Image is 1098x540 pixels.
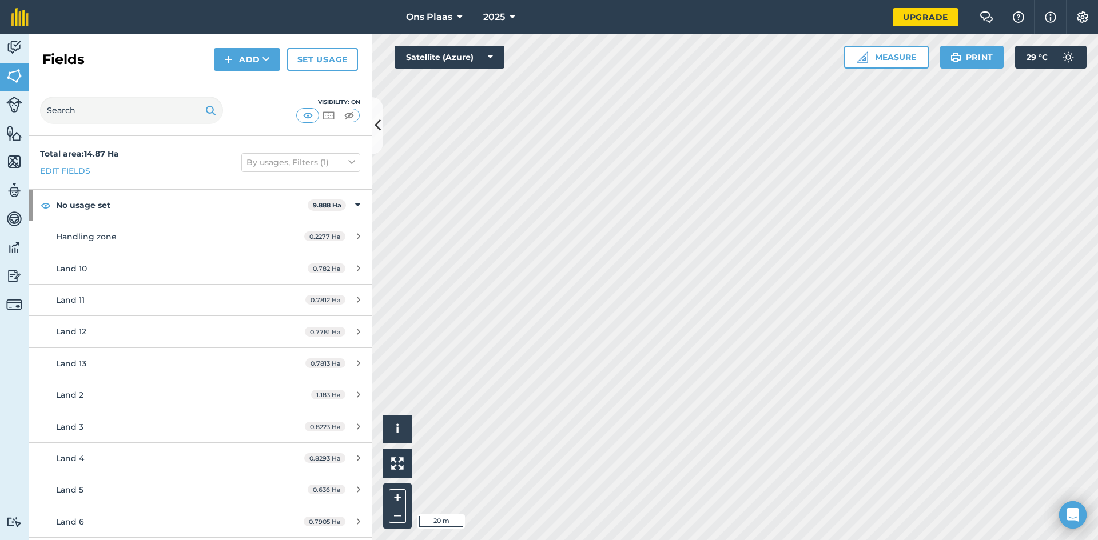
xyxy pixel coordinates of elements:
img: A question mark icon [1012,11,1025,23]
button: Add [214,48,280,71]
img: fieldmargin Logo [11,8,29,26]
button: Measure [844,46,929,69]
img: svg+xml;base64,PD94bWwgdmVyc2lvbj0iMS4wIiBlbmNvZGluZz0idXRmLTgiPz4KPCEtLSBHZW5lcmF0b3I6IEFkb2JlIE... [6,297,22,313]
span: i [396,422,399,436]
strong: 9.888 Ha [313,201,341,209]
img: svg+xml;base64,PD94bWwgdmVyc2lvbj0iMS4wIiBlbmNvZGluZz0idXRmLTgiPz4KPCEtLSBHZW5lcmF0b3I6IEFkb2JlIE... [6,267,22,285]
img: svg+xml;base64,PHN2ZyB4bWxucz0iaHR0cDovL3d3dy53My5vcmcvMjAwMC9zdmciIHdpZHRoPSI1NiIgaGVpZ2h0PSI2MC... [6,125,22,142]
div: Open Intercom Messenger [1059,501,1087,529]
img: svg+xml;base64,PHN2ZyB4bWxucz0iaHR0cDovL3d3dy53My5vcmcvMjAwMC9zdmciIHdpZHRoPSI1MCIgaGVpZ2h0PSI0MC... [301,110,315,121]
button: 29 °C [1015,46,1087,69]
strong: No usage set [56,190,308,221]
button: Satellite (Azure) [395,46,504,69]
img: Four arrows, one pointing top left, one top right, one bottom right and the last bottom left [391,457,404,470]
span: Land 10 [56,263,87,274]
span: Land 3 [56,422,83,432]
div: No usage set9.888 Ha [29,190,372,221]
button: – [389,506,406,523]
h2: Fields [42,50,85,69]
img: svg+xml;base64,PHN2ZyB4bWxucz0iaHR0cDovL3d3dy53My5vcmcvMjAwMC9zdmciIHdpZHRoPSI1MCIgaGVpZ2h0PSI0MC... [342,110,356,121]
a: Land 40.8293 Ha [29,443,372,474]
span: 29 ° C [1027,46,1048,69]
a: Handling zone0.2277 Ha [29,221,372,252]
button: By usages, Filters (1) [241,153,360,171]
button: i [383,415,412,443]
button: Print [940,46,1004,69]
a: Land 30.8223 Ha [29,411,372,442]
span: 0.7905 Ha [304,517,345,526]
div: Visibility: On [296,98,360,107]
a: Land 100.782 Ha [29,253,372,284]
img: Two speech bubbles overlapping with the left bubble in the forefront [980,11,993,23]
img: svg+xml;base64,PHN2ZyB4bWxucz0iaHR0cDovL3d3dy53My5vcmcvMjAwMC9zdmciIHdpZHRoPSI1NiIgaGVpZ2h0PSI2MC... [6,153,22,170]
img: svg+xml;base64,PD94bWwgdmVyc2lvbj0iMS4wIiBlbmNvZGluZz0idXRmLTgiPz4KPCEtLSBHZW5lcmF0b3I6IEFkb2JlIE... [1057,46,1080,69]
img: svg+xml;base64,PHN2ZyB4bWxucz0iaHR0cDovL3d3dy53My5vcmcvMjAwMC9zdmciIHdpZHRoPSIxOCIgaGVpZ2h0PSIyNC... [41,198,51,212]
a: Land 120.7781 Ha [29,316,372,347]
img: svg+xml;base64,PHN2ZyB4bWxucz0iaHR0cDovL3d3dy53My5vcmcvMjAwMC9zdmciIHdpZHRoPSIxOSIgaGVpZ2h0PSIyNC... [950,50,961,64]
img: svg+xml;base64,PHN2ZyB4bWxucz0iaHR0cDovL3d3dy53My5vcmcvMjAwMC9zdmciIHdpZHRoPSIxNyIgaGVpZ2h0PSIxNy... [1045,10,1056,24]
button: + [389,489,406,506]
img: svg+xml;base64,PHN2ZyB4bWxucz0iaHR0cDovL3d3dy53My5vcmcvMjAwMC9zdmciIHdpZHRoPSI1NiIgaGVpZ2h0PSI2MC... [6,67,22,85]
span: Handling zone [56,231,117,242]
a: Land 60.7905 Ha [29,506,372,537]
img: svg+xml;base64,PHN2ZyB4bWxucz0iaHR0cDovL3d3dy53My5vcmcvMjAwMC9zdmciIHdpZHRoPSI1MCIgaGVpZ2h0PSI0MC... [321,110,336,121]
span: 0.782 Ha [308,263,345,273]
span: 0.636 Ha [308,485,345,494]
img: Ruler icon [857,51,868,63]
span: Land 12 [56,326,86,337]
span: 0.8223 Ha [305,422,345,431]
span: 0.7812 Ha [305,295,345,305]
span: Land 5 [56,485,83,495]
a: Land 130.7813 Ha [29,348,372,379]
img: A cog icon [1076,11,1089,23]
strong: Total area : 14.87 Ha [40,149,119,159]
span: 0.8293 Ha [304,453,345,463]
span: 0.2277 Ha [304,231,345,241]
span: Land 4 [56,453,84,463]
img: svg+xml;base64,PD94bWwgdmVyc2lvbj0iMS4wIiBlbmNvZGluZz0idXRmLTgiPz4KPCEtLSBHZW5lcmF0b3I6IEFkb2JlIE... [6,517,22,527]
img: svg+xml;base64,PD94bWwgdmVyc2lvbj0iMS4wIiBlbmNvZGluZz0idXRmLTgiPz4KPCEtLSBHZW5lcmF0b3I6IEFkb2JlIE... [6,97,22,113]
a: Land 21.183 Ha [29,379,372,410]
span: 0.7813 Ha [305,358,345,368]
input: Search [40,97,223,124]
span: Land 11 [56,295,85,305]
span: Land 13 [56,358,86,369]
img: svg+xml;base64,PD94bWwgdmVyc2lvbj0iMS4wIiBlbmNvZGluZz0idXRmLTgiPz4KPCEtLSBHZW5lcmF0b3I6IEFkb2JlIE... [6,239,22,256]
img: svg+xml;base64,PD94bWwgdmVyc2lvbj0iMS4wIiBlbmNvZGluZz0idXRmLTgiPz4KPCEtLSBHZW5lcmF0b3I6IEFkb2JlIE... [6,39,22,56]
a: Upgrade [893,8,958,26]
img: svg+xml;base64,PD94bWwgdmVyc2lvbj0iMS4wIiBlbmNvZGluZz0idXRmLTgiPz4KPCEtLSBHZW5lcmF0b3I6IEFkb2JlIE... [6,182,22,199]
span: 2025 [483,10,505,24]
a: Land 50.636 Ha [29,474,372,505]
span: Land 6 [56,517,84,527]
span: 1.183 Ha [311,390,345,399]
img: svg+xml;base64,PHN2ZyB4bWxucz0iaHR0cDovL3d3dy53My5vcmcvMjAwMC9zdmciIHdpZHRoPSIxNCIgaGVpZ2h0PSIyNC... [224,53,232,66]
a: Set usage [287,48,358,71]
a: Land 110.7812 Ha [29,285,372,315]
img: svg+xml;base64,PD94bWwgdmVyc2lvbj0iMS4wIiBlbmNvZGluZz0idXRmLTgiPz4KPCEtLSBHZW5lcmF0b3I6IEFkb2JlIE... [6,210,22,227]
a: Edit fields [40,165,90,177]
span: Land 2 [56,390,83,400]
span: Ons Plaas [406,10,452,24]
span: 0.7781 Ha [305,327,345,337]
img: svg+xml;base64,PHN2ZyB4bWxucz0iaHR0cDovL3d3dy53My5vcmcvMjAwMC9zdmciIHdpZHRoPSIxOSIgaGVpZ2h0PSIyNC... [205,103,216,117]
